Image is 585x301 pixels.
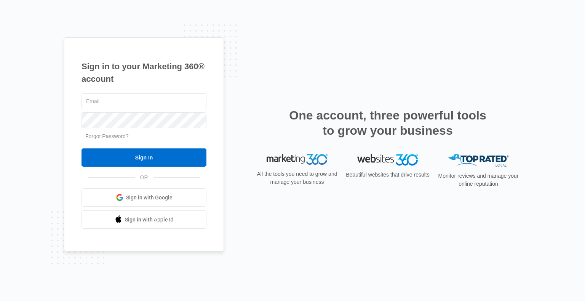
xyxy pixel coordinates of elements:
[267,154,328,165] img: Marketing 360
[82,60,206,85] h1: Sign in to your Marketing 360® account
[448,154,509,167] img: Top Rated Local
[125,216,174,224] span: Sign in with Apple Id
[82,148,206,167] input: Sign In
[82,210,206,229] a: Sign in with Apple Id
[287,108,489,138] h2: One account, three powerful tools to grow your business
[345,171,430,179] p: Beautiful websites that drive results
[126,194,173,202] span: Sign in with Google
[357,154,418,165] img: Websites 360
[85,133,129,139] a: Forgot Password?
[436,172,521,188] p: Monitor reviews and manage your online reputation
[82,93,206,109] input: Email
[82,188,206,207] a: Sign in with Google
[135,174,153,182] span: OR
[254,170,340,186] p: All the tools you need to grow and manage your business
